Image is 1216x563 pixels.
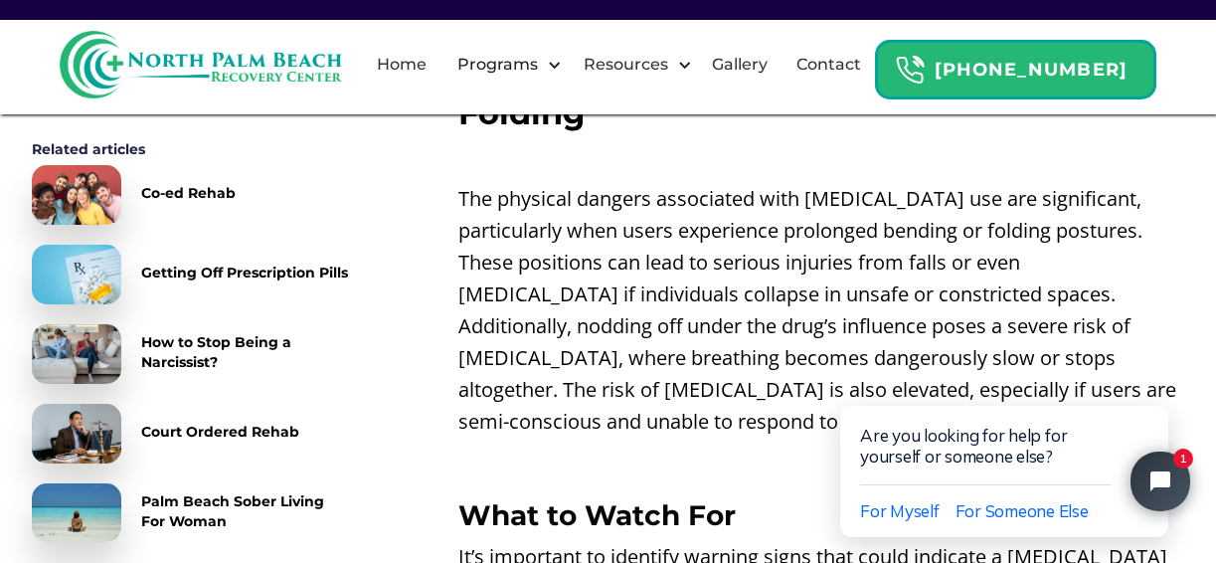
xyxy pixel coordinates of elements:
[32,245,350,304] a: Getting Off Prescription Pills
[458,183,1184,438] p: The physical dangers associated with [MEDICAL_DATA] use are significant, particularly when users ...
[784,33,873,96] a: Contact
[141,332,350,372] div: How to Stop Being a Narcissist?
[141,263,348,282] div: Getting Off Prescription Pills
[440,33,567,96] div: Programs
[141,422,299,442] div: Court Ordered Rehab
[32,165,350,225] a: Co-ed Rehab
[141,491,350,531] div: Palm Beach Sober Living For Woman
[935,59,1128,81] strong: [PHONE_NUMBER]
[365,33,438,96] a: Home
[458,448,1184,479] p: ‍
[32,483,350,543] a: Palm Beach Sober Living For Woman
[32,404,350,464] a: Court Ordered Rehab
[458,141,1184,173] p: ‍
[700,33,780,96] a: Gallery
[875,30,1156,99] a: Header Calendar Icons[PHONE_NUMBER]
[32,139,350,159] div: Related articles
[452,53,543,77] div: Programs
[458,498,736,532] strong: What to Watch For
[798,341,1216,563] iframe: Tidio Chat
[32,324,350,384] a: How to Stop Being a Narcissist?
[895,55,925,86] img: Header Calendar Icons
[567,33,697,96] div: Resources
[579,53,673,77] div: Resources
[141,183,236,203] div: Co-ed Rehab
